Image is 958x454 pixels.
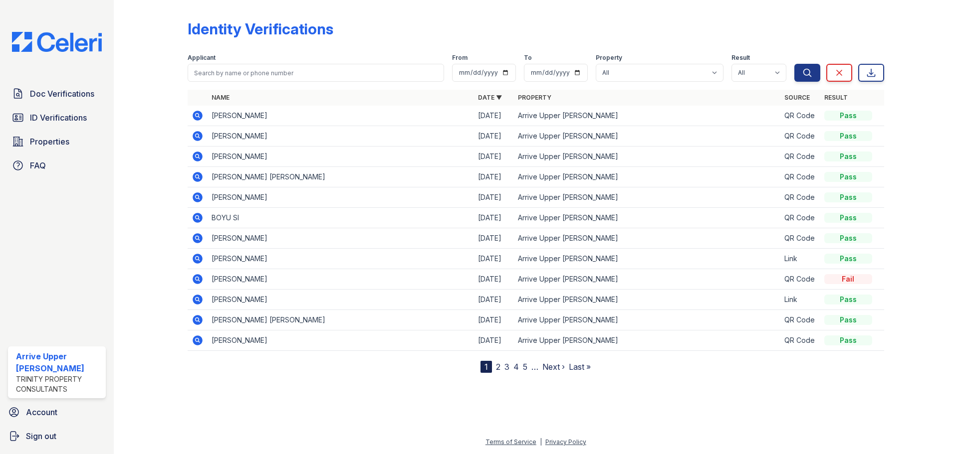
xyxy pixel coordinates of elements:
a: Next › [542,362,565,372]
a: Doc Verifications [8,84,106,104]
td: Arrive Upper [PERSON_NAME] [514,126,780,147]
td: [PERSON_NAME] [208,228,474,249]
div: 1 [480,361,492,373]
td: [DATE] [474,330,514,351]
input: Search by name or phone number [188,64,444,82]
a: Property [518,94,551,101]
a: 2 [496,362,500,372]
span: Sign out [26,430,56,442]
div: Trinity Property Consultants [16,374,102,394]
td: QR Code [780,167,820,187]
a: Terms of Service [485,438,536,446]
div: Pass [824,172,872,182]
td: [PERSON_NAME] [PERSON_NAME] [208,310,474,330]
td: [DATE] [474,147,514,167]
label: Applicant [188,54,216,62]
td: [PERSON_NAME] [PERSON_NAME] [208,167,474,187]
td: Arrive Upper [PERSON_NAME] [514,330,780,351]
label: From [452,54,468,62]
td: Arrive Upper [PERSON_NAME] [514,147,780,167]
td: [DATE] [474,228,514,249]
div: Pass [824,335,872,345]
div: Pass [824,233,872,243]
a: Date ▼ [478,94,502,101]
div: Fail [824,274,872,284]
td: [DATE] [474,208,514,228]
a: Source [784,94,810,101]
label: Result [731,54,750,62]
a: Name [212,94,230,101]
label: To [524,54,532,62]
span: FAQ [30,159,46,171]
td: Arrive Upper [PERSON_NAME] [514,310,780,330]
td: Arrive Upper [PERSON_NAME] [514,290,780,310]
span: … [531,361,538,373]
div: Pass [824,315,872,325]
td: QR Code [780,228,820,249]
div: Pass [824,213,872,223]
td: Arrive Upper [PERSON_NAME] [514,187,780,208]
div: Pass [824,111,872,121]
div: Pass [824,192,872,202]
td: Arrive Upper [PERSON_NAME] [514,269,780,290]
a: 4 [513,362,519,372]
div: Pass [824,295,872,304]
span: Account [26,406,57,418]
a: ID Verifications [8,108,106,128]
td: Arrive Upper [PERSON_NAME] [514,167,780,187]
span: Doc Verifications [30,88,94,100]
td: QR Code [780,187,820,208]
td: BOYU SI [208,208,474,228]
td: QR Code [780,269,820,290]
td: [PERSON_NAME] [208,249,474,269]
td: [PERSON_NAME] [208,106,474,126]
a: Last » [569,362,591,372]
td: Arrive Upper [PERSON_NAME] [514,208,780,228]
a: Sign out [4,426,110,446]
td: Arrive Upper [PERSON_NAME] [514,228,780,249]
td: [DATE] [474,310,514,330]
td: [DATE] [474,167,514,187]
td: Link [780,290,820,310]
a: Result [824,94,848,101]
td: [PERSON_NAME] [208,126,474,147]
a: Properties [8,132,106,151]
div: Arrive Upper [PERSON_NAME] [16,350,102,374]
td: [DATE] [474,249,514,269]
td: [DATE] [474,290,514,310]
td: QR Code [780,330,820,351]
td: Arrive Upper [PERSON_NAME] [514,106,780,126]
label: Property [596,54,622,62]
td: [PERSON_NAME] [208,330,474,351]
div: Identity Verifications [188,20,333,38]
td: [DATE] [474,269,514,290]
a: 5 [523,362,527,372]
td: [DATE] [474,126,514,147]
td: QR Code [780,310,820,330]
a: Account [4,402,110,422]
td: QR Code [780,106,820,126]
span: Properties [30,136,69,148]
td: [PERSON_NAME] [208,290,474,310]
td: Arrive Upper [PERSON_NAME] [514,249,780,269]
div: | [540,438,542,446]
td: QR Code [780,147,820,167]
span: ID Verifications [30,112,87,124]
img: CE_Logo_Blue-a8612792a0a2168367f1c8372b55b34899dd931a85d93a1a3d3e32e68fde9ad4.png [4,32,110,52]
div: Pass [824,254,872,264]
a: 3 [504,362,509,372]
td: [DATE] [474,187,514,208]
a: FAQ [8,155,106,175]
td: Link [780,249,820,269]
td: [PERSON_NAME] [208,187,474,208]
td: QR Code [780,208,820,228]
div: Pass [824,131,872,141]
td: QR Code [780,126,820,147]
a: Privacy Policy [545,438,586,446]
div: Pass [824,151,872,161]
td: [PERSON_NAME] [208,147,474,167]
td: [DATE] [474,106,514,126]
td: [PERSON_NAME] [208,269,474,290]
